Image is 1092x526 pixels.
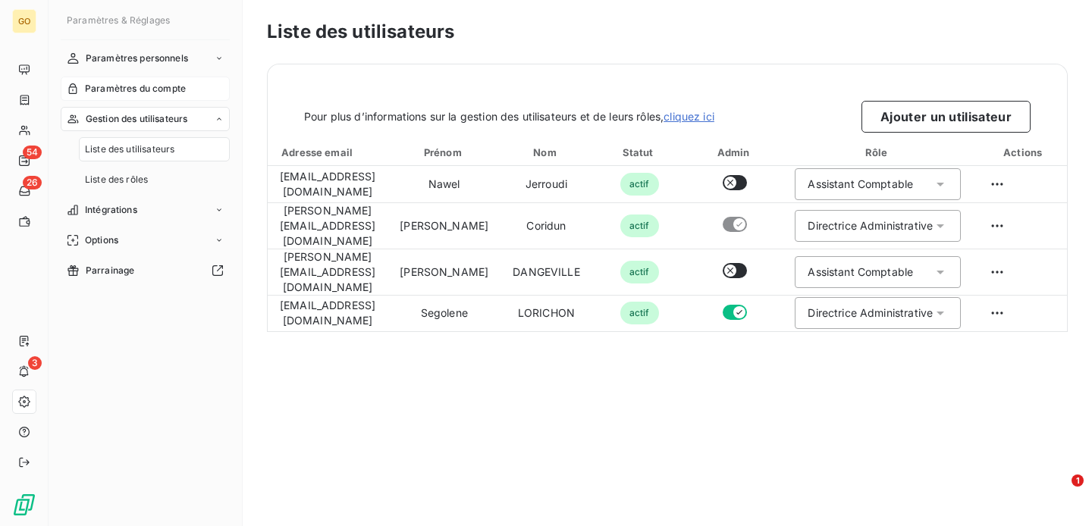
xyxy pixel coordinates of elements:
[86,112,188,126] span: Gestion des utilisateurs
[85,173,148,186] span: Liste des rôles
[595,145,684,160] div: Statut
[268,202,388,249] td: [PERSON_NAME][EMAIL_ADDRESS][DOMAIN_NAME]
[500,249,592,295] td: DANGEVILLE
[388,166,500,202] td: Nawel
[500,295,592,331] td: LORICHON
[85,233,118,247] span: Options
[304,109,714,124] span: Pour plus d’informations sur la gestion des utilisateurs et de leurs rôles,
[267,18,1068,45] h3: Liste des utilisateurs
[808,218,933,233] div: Directrice Administrative
[86,264,135,277] span: Parrainage
[500,202,592,249] td: Coridun
[268,295,388,331] td: [EMAIL_ADDRESS][DOMAIN_NAME]
[620,173,659,196] span: actif
[388,202,500,249] td: [PERSON_NAME]
[808,305,933,321] div: Directrice Administrative
[500,166,592,202] td: Jerroudi
[85,203,137,217] span: Intégrations
[271,145,384,160] div: Adresse email
[23,146,42,159] span: 54
[1040,474,1077,511] iframe: Intercom live chat
[86,52,188,65] span: Paramètres personnels
[690,145,780,160] div: Admin
[620,261,659,283] span: actif
[268,139,388,166] th: Toggle SortBy
[12,9,36,33] div: GO
[61,258,230,283] a: Parrainage
[79,137,230,161] a: Liste des utilisateurs
[620,214,659,237] span: actif
[268,166,388,202] td: [EMAIL_ADDRESS][DOMAIN_NAME]
[388,295,500,331] td: Segolene
[61,77,230,101] a: Paramètres du compte
[786,145,970,160] div: Rôle
[12,493,36,517] img: Logo LeanPay
[388,139,500,166] th: Toggle SortBy
[504,145,589,160] div: Nom
[808,177,913,192] div: Assistant Comptable
[28,356,42,370] span: 3
[500,139,592,166] th: Toggle SortBy
[85,142,174,156] span: Liste des utilisateurs
[85,82,186,95] span: Paramètres du compte
[976,145,1072,160] div: Actions
[1072,474,1084,487] span: 1
[861,101,1031,133] button: Ajouter un utilisateur
[620,302,659,324] span: actif
[808,265,913,280] div: Assistant Comptable
[268,249,388,295] td: [PERSON_NAME][EMAIL_ADDRESS][DOMAIN_NAME]
[391,145,497,160] div: Prénom
[23,176,42,189] span: 26
[79,168,230,192] a: Liste des rôles
[592,139,687,166] th: Toggle SortBy
[67,14,170,26] span: Paramètres & Réglages
[388,249,500,295] td: [PERSON_NAME]
[664,110,714,123] a: cliquez ici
